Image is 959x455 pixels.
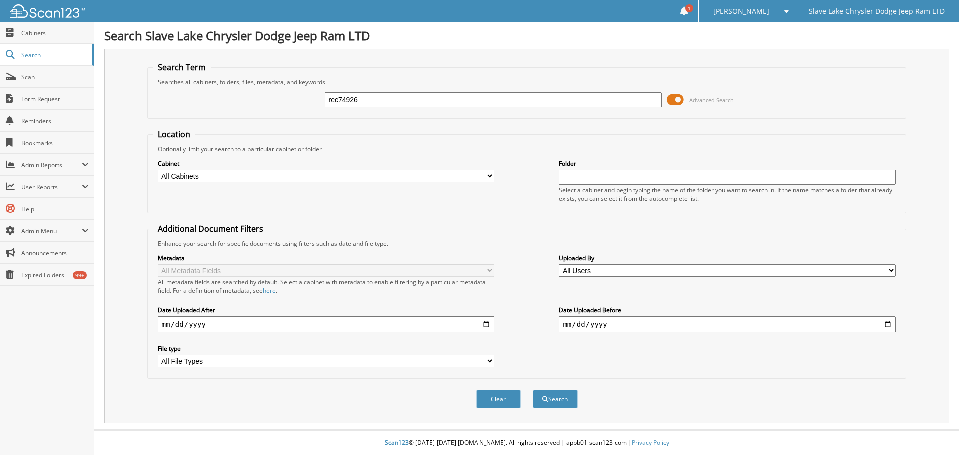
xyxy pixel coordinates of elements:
[21,271,89,279] span: Expired Folders
[73,271,87,279] div: 99+
[153,62,211,73] legend: Search Term
[153,239,901,248] div: Enhance your search for specific documents using filters such as date and file type.
[94,431,959,455] div: © [DATE]-[DATE] [DOMAIN_NAME]. All rights reserved | appb01-scan123-com |
[158,316,494,332] input: start
[559,159,896,168] label: Folder
[559,316,896,332] input: end
[21,95,89,103] span: Form Request
[559,306,896,314] label: Date Uploaded Before
[104,27,949,44] h1: Search Slave Lake Chrysler Dodge Jeep Ram LTD
[689,96,734,104] span: Advanced Search
[559,186,896,203] div: Select a cabinet and begin typing the name of the folder you want to search in. If the name match...
[21,139,89,147] span: Bookmarks
[10,4,85,18] img: scan123-logo-white.svg
[21,227,82,235] span: Admin Menu
[263,286,276,295] a: here
[153,145,901,153] div: Optionally limit your search to a particular cabinet or folder
[21,73,89,81] span: Scan
[632,438,669,447] a: Privacy Policy
[21,29,89,37] span: Cabinets
[158,159,494,168] label: Cabinet
[153,78,901,86] div: Searches all cabinets, folders, files, metadata, and keywords
[685,4,693,12] span: 1
[158,278,494,295] div: All metadata fields are searched by default. Select a cabinet with metadata to enable filtering b...
[559,254,896,262] label: Uploaded By
[21,183,82,191] span: User Reports
[713,8,769,14] span: [PERSON_NAME]
[153,129,195,140] legend: Location
[21,117,89,125] span: Reminders
[21,249,89,257] span: Announcements
[158,254,494,262] label: Metadata
[21,205,89,213] span: Help
[533,390,578,408] button: Search
[476,390,521,408] button: Clear
[158,306,494,314] label: Date Uploaded After
[158,344,494,353] label: File type
[385,438,409,447] span: Scan123
[809,8,945,14] span: Slave Lake Chrysler Dodge Jeep Ram LTD
[153,223,268,234] legend: Additional Document Filters
[21,161,82,169] span: Admin Reports
[21,51,87,59] span: Search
